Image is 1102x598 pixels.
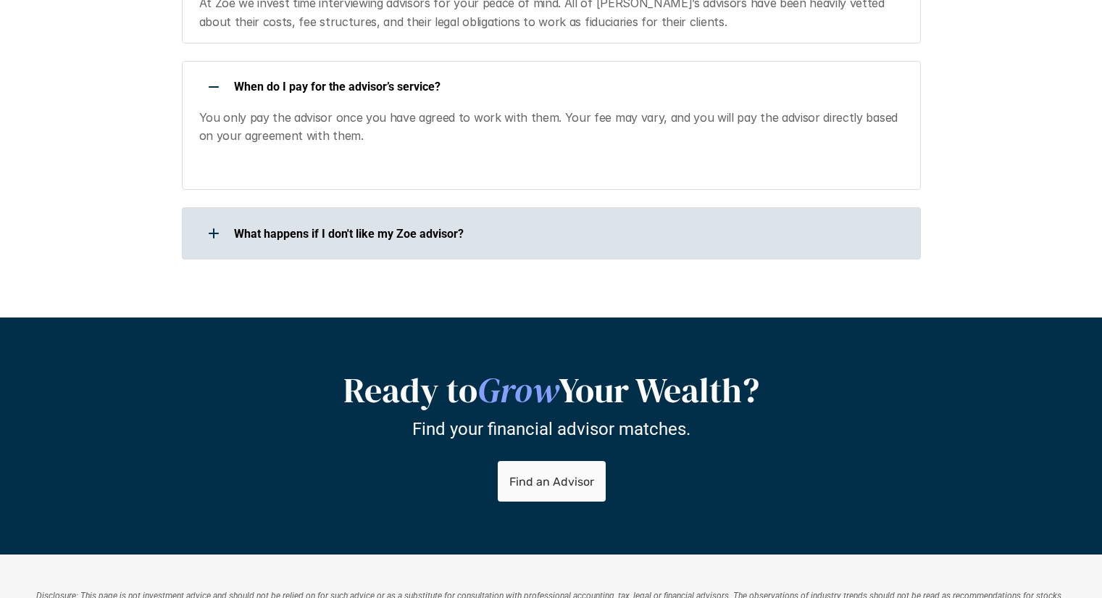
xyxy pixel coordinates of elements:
p: Find your financial advisor matches. [412,419,690,440]
h2: Ready to Your Wealth? [189,370,914,412]
p: What happens if I don't like my Zoe advisor? [234,227,902,241]
p: Find an Advisor [509,475,593,489]
a: Find an Advisor [497,462,605,502]
em: Grow [477,366,559,414]
p: When do I pay for the advisor’s service? [234,80,902,94]
p: You only pay the advisor once you have agreed to work with them. Your fee may vary, and you will ... [199,109,903,146]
